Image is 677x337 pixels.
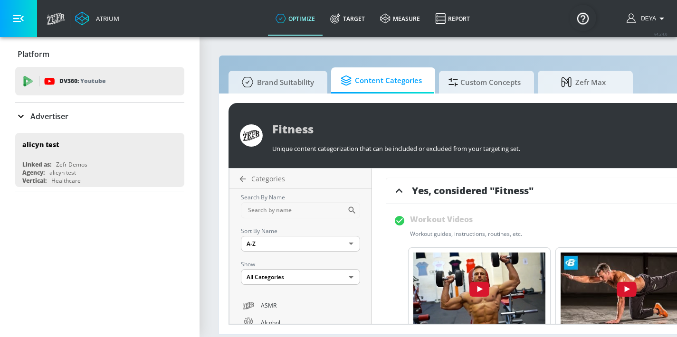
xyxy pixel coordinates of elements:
p: Search By Name [241,192,360,202]
span: Alcohol [261,318,358,328]
span: Content Categories [341,69,422,92]
span: Brand Suitability [238,71,314,94]
a: Alcohol [239,314,362,331]
div: alicyn test [49,168,76,177]
div: Agency: [22,168,45,177]
a: Report [428,1,477,36]
div: Zefr Demos [56,160,87,168]
div: Atrium [92,14,119,23]
div: Workout guides, instructions, routines, etc. [410,230,522,238]
a: optimize [268,1,323,36]
span: v 4.24.0 [654,31,667,37]
p: DV360: [59,76,105,86]
div: Advertiser [15,103,184,130]
div: Platform [15,41,184,67]
span: Yes, considered "Fitness" [412,184,534,197]
a: measure [372,1,428,36]
a: ASMR [239,297,362,314]
div: All Categories [241,269,360,285]
button: Open Resource Center [570,5,596,31]
span: Zefr Max [547,71,620,94]
p: Platform [18,49,49,59]
span: ASMR [261,300,358,310]
span: Custom Concepts [448,71,521,94]
p: Show [241,259,360,269]
div: alicyn testLinked as:Zefr DemosAgency:alicyn testVertical:Healthcare [15,133,184,187]
a: Categories [233,174,372,184]
div: Vertical: [22,177,47,185]
span: Deya [637,15,656,22]
a: Target [323,1,372,36]
div: Linked as: [22,160,51,168]
p: Youtube [80,76,105,86]
div: DV360: Youtube [15,67,184,95]
div: alicyn test [22,140,59,149]
div: A-Z [241,236,360,252]
p: Sort By Name [241,226,360,236]
button: WWEz2m-JCzQ [413,253,545,328]
div: Healthcare [51,177,81,185]
button: Deya [627,13,667,24]
input: Search by name [241,202,347,218]
a: Atrium [75,11,119,26]
p: Advertiser [30,111,68,122]
img: WWEz2m-JCzQ [413,253,545,327]
span: Categories [251,174,285,183]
